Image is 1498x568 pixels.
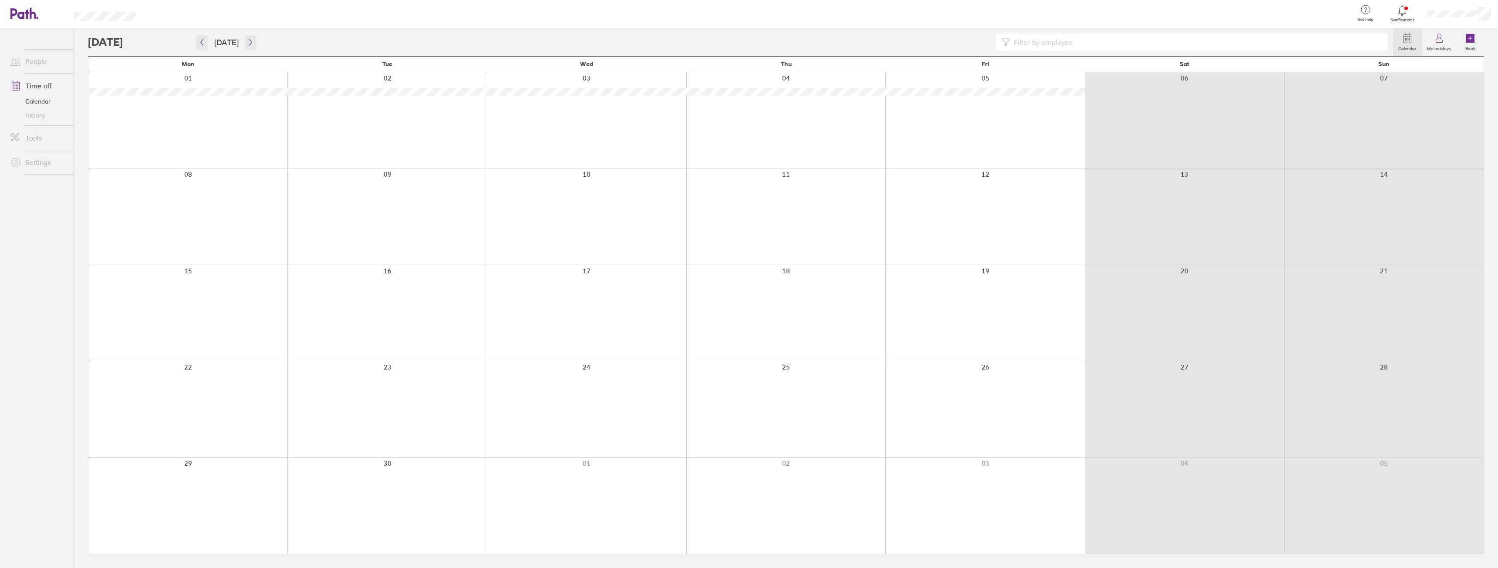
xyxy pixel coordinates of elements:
[1422,28,1456,56] a: My holidays
[207,35,246,50] button: [DATE]
[1393,28,1422,56] a: Calendar
[1393,44,1422,51] label: Calendar
[1388,4,1417,23] a: Notifications
[1351,17,1380,22] span: Get help
[1388,17,1417,23] span: Notifications
[1010,34,1383,50] input: Filter by employee
[3,53,74,70] a: People
[1422,44,1456,51] label: My holidays
[3,94,74,108] a: Calendar
[1456,28,1484,56] a: Book
[3,129,74,147] a: Tools
[3,77,74,94] a: Time off
[3,154,74,171] a: Settings
[781,60,792,67] span: Thu
[580,60,593,67] span: Wed
[1378,60,1390,67] span: Sun
[1460,44,1481,51] label: Book
[182,60,195,67] span: Mon
[382,60,392,67] span: Tue
[1180,60,1189,67] span: Sat
[3,108,74,122] a: History
[982,60,989,67] span: Fri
